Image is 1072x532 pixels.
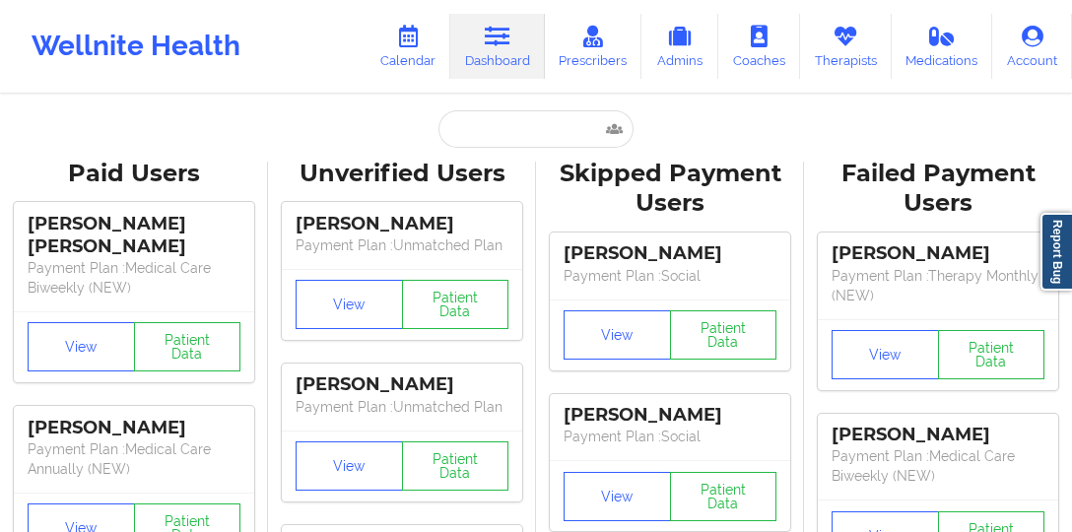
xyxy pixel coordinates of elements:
[670,472,777,521] button: Patient Data
[832,266,1044,305] p: Payment Plan : Therapy Monthly (NEW)
[296,397,508,417] p: Payment Plan : Unmatched Plan
[564,427,776,446] p: Payment Plan : Social
[832,330,939,379] button: View
[296,235,508,255] p: Payment Plan : Unmatched Plan
[28,439,240,479] p: Payment Plan : Medical Care Annually (NEW)
[402,441,509,491] button: Patient Data
[564,404,776,427] div: [PERSON_NAME]
[134,322,241,371] button: Patient Data
[28,258,240,298] p: Payment Plan : Medical Care Biweekly (NEW)
[641,14,718,79] a: Admins
[296,213,508,235] div: [PERSON_NAME]
[718,14,800,79] a: Coaches
[28,213,240,258] div: [PERSON_NAME] [PERSON_NAME]
[550,159,790,220] div: Skipped Payment Users
[296,280,403,329] button: View
[296,373,508,396] div: [PERSON_NAME]
[296,441,403,491] button: View
[818,159,1058,220] div: Failed Payment Users
[832,446,1044,486] p: Payment Plan : Medical Care Biweekly (NEW)
[564,242,776,265] div: [PERSON_NAME]
[1040,213,1072,291] a: Report Bug
[402,280,509,329] button: Patient Data
[832,242,1044,265] div: [PERSON_NAME]
[564,472,671,521] button: View
[892,14,993,79] a: Medications
[670,310,777,360] button: Patient Data
[282,159,522,189] div: Unverified Users
[545,14,642,79] a: Prescribers
[832,424,1044,446] div: [PERSON_NAME]
[366,14,450,79] a: Calendar
[450,14,545,79] a: Dashboard
[564,310,671,360] button: View
[28,322,135,371] button: View
[14,159,254,189] div: Paid Users
[800,14,892,79] a: Therapists
[992,14,1072,79] a: Account
[938,330,1045,379] button: Patient Data
[564,266,776,286] p: Payment Plan : Social
[28,417,240,439] div: [PERSON_NAME]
